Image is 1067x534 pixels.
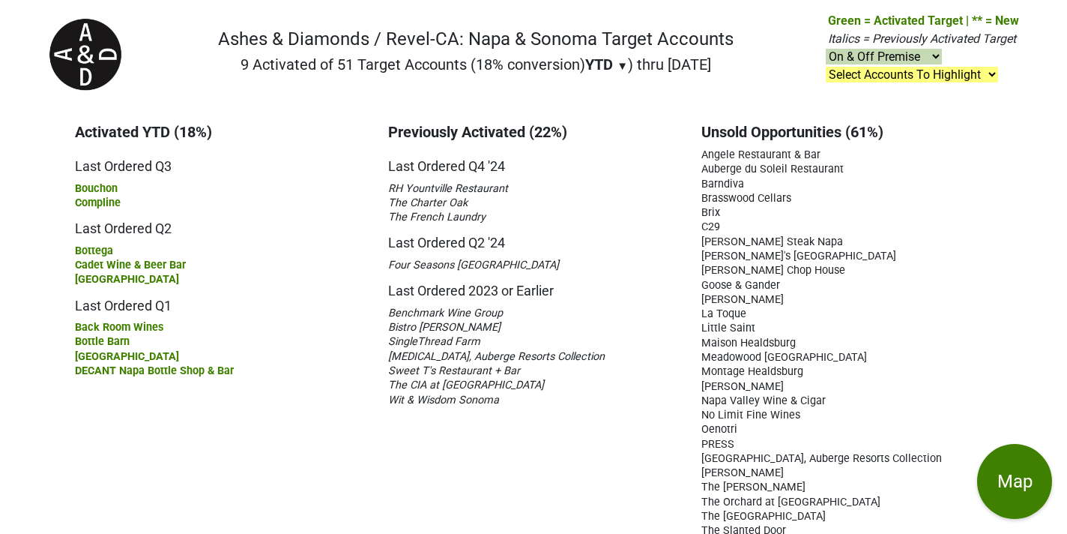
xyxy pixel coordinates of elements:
[388,321,501,334] span: Bistro [PERSON_NAME]
[701,409,800,421] span: No Limit Fine Wines
[701,206,720,219] span: Brix
[388,196,468,209] span: The Charter Oak
[828,31,1016,46] span: Italics = Previously Activated Target
[75,286,366,314] h5: Last Ordered Q1
[701,322,755,334] span: Little Saint
[388,364,520,377] span: Sweet T's Restaurant + Bar
[701,148,820,161] span: Angele Restaurant & Bar
[701,481,805,493] span: The [PERSON_NAME]
[701,365,803,378] span: Montage Healdsburg
[388,379,544,391] span: The CIA at [GEOGRAPHIC_DATA]
[701,220,720,233] span: C29
[75,182,118,195] span: Bouchon
[701,178,744,190] span: Barndiva
[388,259,559,271] span: Four Seasons [GEOGRAPHIC_DATA]
[75,364,234,377] span: DECANT Napa Bottle Shop & Bar
[75,259,186,271] span: Cadet Wine & Beer Bar
[388,211,486,223] span: The French Laundry
[75,350,179,363] span: [GEOGRAPHIC_DATA]
[701,264,845,277] span: [PERSON_NAME] Chop House
[701,438,734,451] span: PRESS
[75,244,113,257] span: Bottega
[388,335,480,348] span: SingleThread Farm
[75,273,179,286] span: [GEOGRAPHIC_DATA]
[218,55,734,73] h2: 9 Activated of 51 Target Accounts (18% conversion) ) thru [DATE]
[701,163,844,175] span: Auberge du Soleil Restaurant
[701,192,791,205] span: Brasswood Cellars
[701,235,843,248] span: [PERSON_NAME] Steak Napa
[701,423,737,436] span: Oenotri
[388,223,679,251] h5: Last Ordered Q2 '24
[218,28,734,50] h1: Ashes & Diamonds / Revel-CA: Napa & Sonoma Target Accounts
[75,321,163,334] span: Back Room Wines
[701,250,896,262] span: [PERSON_NAME]'s [GEOGRAPHIC_DATA]
[388,182,508,195] span: RH Yountville Restaurant
[701,123,992,141] h3: Unsold Opportunities (61%)
[701,452,942,465] span: [GEOGRAPHIC_DATA], Auberge Resorts Collection
[701,380,784,393] span: [PERSON_NAME]
[388,307,503,319] span: Benchmark Wine Group
[75,196,121,209] span: Compline
[388,123,679,141] h3: Previously Activated (22%)
[701,307,746,320] span: La Toque
[617,59,628,73] span: ▼
[701,466,784,479] span: [PERSON_NAME]
[388,147,679,175] h5: Last Ordered Q4 '24
[48,16,124,91] img: Ashes & Diamonds
[701,496,880,508] span: The Orchard at [GEOGRAPHIC_DATA]
[75,335,130,348] span: Bottle Barn
[701,337,796,349] span: Maison Healdsburg
[701,279,780,292] span: Goose & Gander
[701,394,826,407] span: Napa Valley Wine & Cigar
[75,147,366,175] h5: Last Ordered Q3
[585,55,613,73] span: YTD
[701,351,867,364] span: Meadowood [GEOGRAPHIC_DATA]
[388,394,499,406] span: Wit & Wisdom Sonoma
[701,510,826,523] span: The [GEOGRAPHIC_DATA]
[75,123,366,141] h3: Activated YTD (18%)
[701,293,784,306] span: [PERSON_NAME]
[388,271,679,299] h5: Last Ordered 2023 or Earlier
[977,444,1052,519] button: Map
[388,350,605,363] span: [MEDICAL_DATA], Auberge Resorts Collection
[75,209,366,237] h5: Last Ordered Q2
[828,13,1019,28] span: Green = Activated Target | ** = New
